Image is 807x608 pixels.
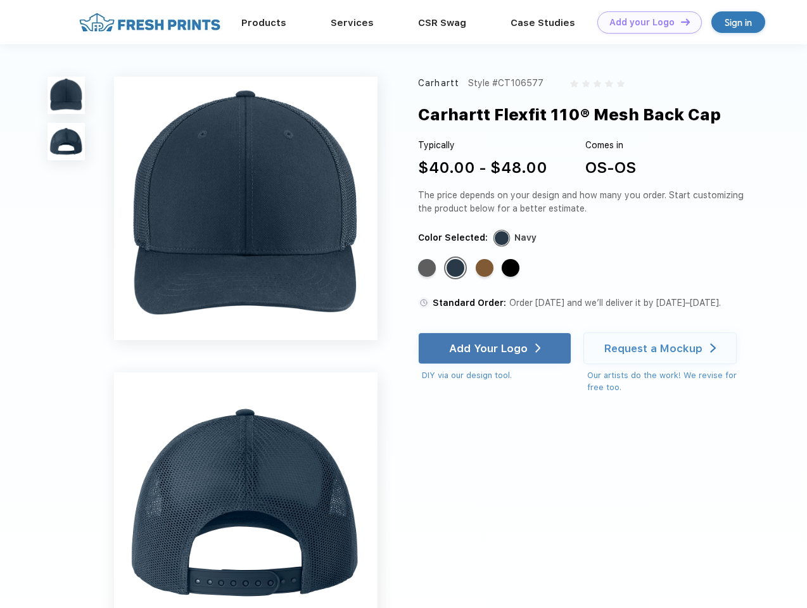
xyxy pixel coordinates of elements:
span: Standard Order: [433,298,506,308]
img: gray_star.svg [617,80,625,87]
div: OS-OS [585,156,636,179]
div: Carhartt Flexfit 110® Mesh Back Cap [418,103,721,127]
img: func=resize&h=100 [48,123,85,160]
div: $40.00 - $48.00 [418,156,547,179]
div: The price depends on your design and how many you order. Start customizing the product below for ... [418,189,749,215]
img: white arrow [710,343,716,353]
div: Carhartt Brown [476,259,493,277]
div: Shadow Grey [418,259,436,277]
div: Request a Mockup [604,342,702,355]
div: Color Selected: [418,231,488,244]
div: Carhartt [418,77,459,90]
span: Order [DATE] and we’ll deliver it by [DATE]–[DATE]. [509,298,721,308]
div: Navy [514,231,537,244]
img: DT [681,18,690,25]
img: gray_star.svg [594,80,601,87]
div: Style #CT106577 [468,77,543,90]
img: standard order [418,297,429,308]
div: Sign in [725,15,752,30]
div: Typically [418,139,547,152]
div: Add your Logo [609,17,675,28]
img: white arrow [535,343,541,353]
div: Our artists do the work! We revise for free too. [587,369,749,394]
img: gray_star.svg [582,80,590,87]
div: Add Your Logo [449,342,528,355]
div: Comes in [585,139,636,152]
div: DIY via our design tool. [422,369,571,382]
img: func=resize&h=640 [114,77,378,340]
a: Sign in [711,11,765,33]
img: func=resize&h=100 [48,77,85,114]
img: gray_star.svg [570,80,578,87]
div: Black [502,259,519,277]
img: gray_star.svg [605,80,613,87]
div: Navy [447,259,464,277]
img: fo%20logo%202.webp [75,11,224,34]
a: Products [241,17,286,28]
